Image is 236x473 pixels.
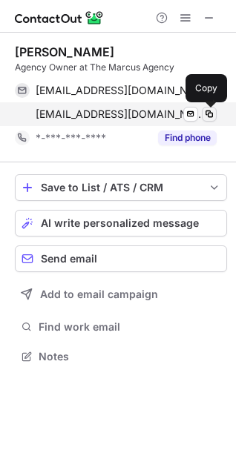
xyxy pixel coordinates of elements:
[41,253,97,265] span: Send email
[15,44,114,59] div: [PERSON_NAME]
[39,320,221,334] span: Find work email
[40,288,158,300] span: Add to email campaign
[15,245,227,272] button: Send email
[39,350,221,363] span: Notes
[36,84,206,97] span: [EMAIL_ADDRESS][DOMAIN_NAME]
[15,210,227,236] button: AI write personalized message
[15,317,227,337] button: Find work email
[158,130,217,145] button: Reveal Button
[15,346,227,367] button: Notes
[15,174,227,201] button: save-profile-one-click
[41,182,201,193] div: Save to List / ATS / CRM
[15,61,227,74] div: Agency Owner at The Marcus Agency
[15,9,104,27] img: ContactOut v5.3.10
[15,281,227,308] button: Add to email campaign
[36,107,206,121] span: [EMAIL_ADDRESS][DOMAIN_NAME]
[41,217,199,229] span: AI write personalized message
